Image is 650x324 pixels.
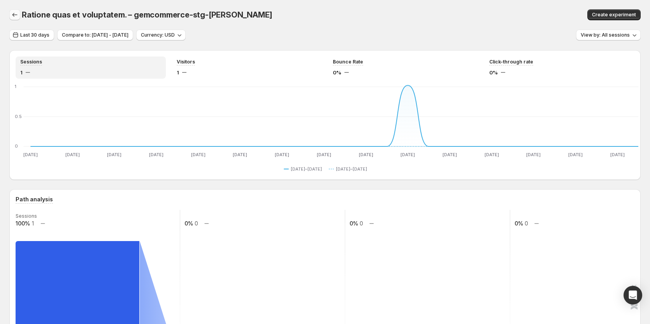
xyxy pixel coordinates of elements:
[62,32,128,38] span: Compare to: [DATE] - [DATE]
[489,69,498,76] span: 0%
[9,30,54,40] button: Last 30 days
[526,152,541,157] text: [DATE]
[16,195,53,203] h3: Path analysis
[360,220,363,227] text: 0
[15,143,18,149] text: 0
[581,32,630,38] span: View by: All sessions
[65,152,80,157] text: [DATE]
[15,114,22,119] text: 0.5
[233,152,247,157] text: [DATE]
[329,164,370,174] button: [DATE]–[DATE]
[317,152,331,157] text: [DATE]
[489,59,533,65] span: Click-through rate
[525,220,528,227] text: 0
[401,152,415,157] text: [DATE]
[568,152,583,157] text: [DATE]
[350,220,358,227] text: 0%
[16,220,30,227] text: 100%
[15,84,16,89] text: 1
[195,220,198,227] text: 0
[184,220,193,227] text: 0%
[177,59,195,65] span: Visitors
[515,220,523,227] text: 0%
[587,9,641,20] button: Create experiment
[141,32,175,38] span: Currency: USD
[20,59,42,65] span: Sessions
[284,164,325,174] button: [DATE]–[DATE]
[333,59,363,65] span: Bounce Rate
[191,152,206,157] text: [DATE]
[107,152,121,157] text: [DATE]
[177,69,179,76] span: 1
[336,166,367,172] span: [DATE]–[DATE]
[16,213,37,219] text: Sessions
[57,30,133,40] button: Compare to: [DATE] - [DATE]
[32,220,34,227] text: 1
[22,10,272,19] span: Ratione quas et voluptatem. – gemcommerce-stg-[PERSON_NAME]
[592,12,636,18] span: Create experiment
[149,152,163,157] text: [DATE]
[275,152,289,157] text: [DATE]
[485,152,499,157] text: [DATE]
[443,152,457,157] text: [DATE]
[333,69,341,76] span: 0%
[624,286,642,305] div: Open Intercom Messenger
[576,30,641,40] button: View by: All sessions
[610,152,625,157] text: [DATE]
[291,166,322,172] span: [DATE]–[DATE]
[20,69,23,76] span: 1
[23,152,38,157] text: [DATE]
[20,32,49,38] span: Last 30 days
[359,152,373,157] text: [DATE]
[136,30,186,40] button: Currency: USD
